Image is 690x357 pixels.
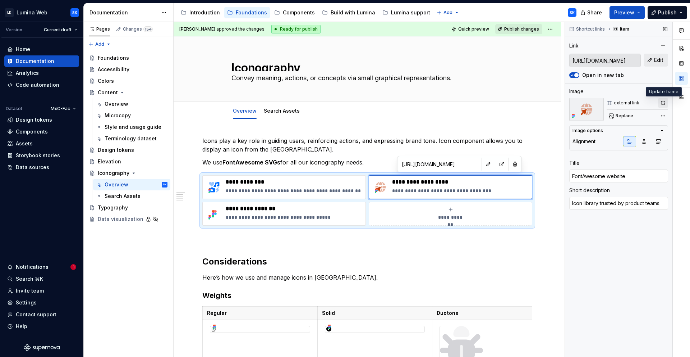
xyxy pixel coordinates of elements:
[202,158,532,167] p: We use for all our iconography needs.
[271,25,321,33] div: Ready for publish
[4,150,79,161] a: Storybook stories
[614,100,639,106] div: external link
[4,297,79,308] a: Settings
[206,178,223,196] img: 2c126d44-213b-4c29-a91a-2dbe3d6fd9bc.png
[4,44,79,55] a: Home
[4,162,79,173] a: Data sources
[6,106,22,112] div: Dataset
[4,285,79,297] a: Invite team
[654,57,663,64] span: Edit
[458,26,489,32] span: Quick preview
[569,98,604,121] img: ced94665-183c-4812-aee4-52a5646b57cc.png
[189,9,220,16] div: Introduction
[16,263,49,271] div: Notifications
[577,6,607,19] button: Share
[98,170,129,177] div: Iconography
[4,273,79,285] button: Search ⌘K
[372,178,389,196] img: ced94665-183c-4812-aee4-52a5646b57cc.png
[569,42,579,49] div: Link
[98,146,134,154] div: Design tokens
[449,24,492,34] button: Quick preview
[98,204,128,211] div: Typography
[16,116,52,123] div: Design tokens
[93,110,170,121] a: Microcopy
[572,128,665,134] button: Image options
[16,275,43,283] div: Search ⌘K
[86,64,170,75] a: Accessibility
[16,152,60,159] div: Storybook stories
[648,6,687,19] button: Publish
[98,89,118,96] div: Content
[179,26,266,32] span: approved the changes.
[179,26,215,32] span: [PERSON_NAME]
[89,9,157,16] div: Documentation
[105,135,157,142] div: Terminology dataset
[86,39,113,49] button: Add
[222,159,280,166] strong: FontAwesome SVGs
[16,58,54,65] div: Documentation
[86,52,170,225] div: Page tree
[44,27,72,33] span: Current draft
[504,26,539,32] span: Publish changes
[230,59,502,71] textarea: Iconography
[4,114,79,126] a: Design tokens
[569,159,580,167] div: Title
[16,164,49,171] div: Data sources
[644,54,668,67] button: Edit
[616,113,633,119] span: Replace
[93,98,170,110] a: Overview
[572,128,603,134] div: Image options
[47,104,79,114] button: MxC-Fac
[123,26,153,32] div: Changes
[98,66,129,73] div: Accessibility
[572,138,595,145] div: Alignment
[93,133,170,144] a: Terminology dataset
[4,309,79,320] button: Contact support
[98,216,143,223] div: Data visualization
[105,123,161,131] div: Style and usage guide
[105,181,128,188] div: Overview
[5,8,14,17] div: LD
[264,108,300,114] a: Search Assets
[86,167,170,179] a: Iconography
[230,72,502,84] textarea: Convey meaning, actions, or concepts via small graphical representations.
[16,323,27,330] div: Help
[4,67,79,79] a: Analytics
[614,9,634,16] span: Preview
[163,181,167,188] div: SK
[93,179,170,190] a: OverviewSK
[86,202,170,213] a: Typography
[17,9,47,16] div: Lumina Web
[391,9,430,16] div: Lumina support
[98,77,114,85] div: Colors
[4,79,79,91] a: Code automation
[646,87,682,96] div: Update frame
[93,121,170,133] a: Style and usage guide
[576,26,605,32] span: Shortcut links
[16,46,30,53] div: Home
[178,7,223,18] a: Introduction
[322,309,428,317] p: Solid
[582,72,624,79] label: Open in new tab
[202,273,532,282] p: Here’s how we use and manage icons in [GEOGRAPHIC_DATA].
[4,321,79,332] button: Help
[569,197,668,210] textarea: Icon library trusted by product teams.
[202,291,231,300] strong: Weights
[105,112,131,119] div: Microcopy
[86,75,170,87] a: Colors
[202,256,532,267] h2: Considerations
[143,26,153,32] span: 154
[587,9,602,16] span: Share
[16,81,59,89] div: Code automation
[569,170,668,182] input: Add title
[609,6,645,19] button: Preview
[16,299,37,306] div: Settings
[16,140,33,147] div: Assets
[86,87,170,98] a: Content
[1,5,82,20] button: LDLumina WebSK
[24,344,60,351] svg: Supernova Logo
[16,287,44,294] div: Invite team
[607,111,636,121] button: Replace
[72,10,77,15] div: SK
[51,106,70,112] span: MxC-Fac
